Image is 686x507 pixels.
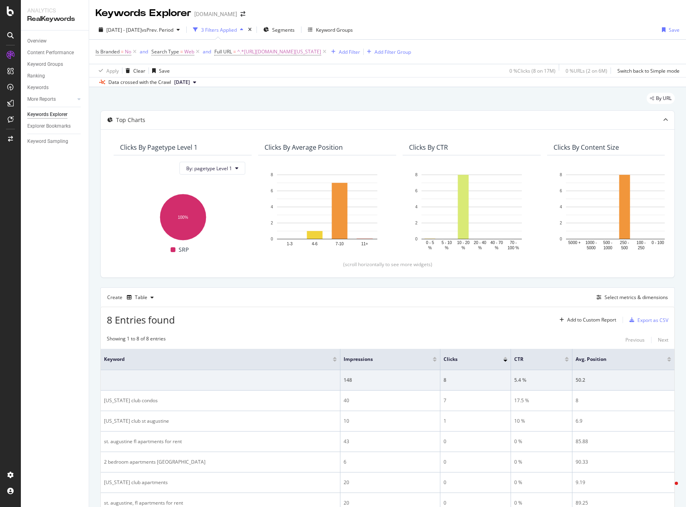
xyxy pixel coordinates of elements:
[201,26,237,33] div: 3 Filters Applied
[560,173,562,177] text: 8
[509,67,556,74] div: 0 % Clicks ( 8 on 17M )
[514,479,569,486] div: 0 %
[560,189,562,193] text: 6
[576,417,671,425] div: 6.9
[159,67,170,74] div: Save
[614,64,680,77] button: Switch back to Simple mode
[576,458,671,466] div: 90.33
[108,79,171,86] div: Data crossed with the Crawl
[603,240,613,245] text: 500 -
[444,479,507,486] div: 0
[178,215,188,220] text: 100%
[116,116,145,124] div: Top Charts
[576,397,671,404] div: 8
[271,189,273,193] text: 6
[104,479,337,486] div: [US_STATE] club apartments
[27,49,83,57] a: Content Performance
[27,122,71,130] div: Explorer Bookmarks
[110,261,665,268] div: (scroll horizontally to see more widgets)
[194,10,237,18] div: [DOMAIN_NAME]
[27,6,82,14] div: Analytics
[495,246,499,250] text: %
[27,110,67,119] div: Keywords Explorer
[620,240,629,245] text: 250 -
[567,318,616,322] div: Add to Custom Report
[135,295,147,300] div: Table
[96,23,183,36] button: [DATE] - [DATE]vsPrev. Period
[271,205,273,209] text: 4
[510,240,517,245] text: 70 -
[328,47,360,57] button: Add Filter
[104,499,337,507] div: st. augustine, fl apartments for rent
[625,336,645,343] div: Previous
[336,242,344,246] text: 7-10
[27,72,45,80] div: Ranking
[445,246,448,250] text: %
[566,67,607,74] div: 0 % URLs ( 2 on 6M )
[124,291,157,304] button: Table
[514,417,569,425] div: 10 %
[344,458,437,466] div: 6
[554,171,679,251] svg: A chart.
[659,23,680,36] button: Save
[344,377,437,384] div: 148
[140,48,148,55] button: and
[265,171,390,251] svg: A chart.
[658,336,668,343] div: Next
[409,171,534,251] svg: A chart.
[415,237,417,241] text: 0
[603,246,613,250] text: 1000
[96,48,120,55] span: Is Branded
[107,291,157,304] div: Create
[151,48,179,55] span: Search Type
[556,314,616,326] button: Add to Custom Report
[415,205,417,209] text: 4
[27,37,83,45] a: Overview
[514,356,553,363] span: CTR
[625,335,645,345] button: Previous
[287,242,293,246] text: 1-3
[271,173,273,177] text: 8
[444,417,507,425] div: 1
[179,245,189,255] span: SRP
[462,246,465,250] text: %
[444,377,507,384] div: 8
[576,356,655,363] span: Avg. Position
[669,26,680,33] div: Save
[106,26,142,33] span: [DATE] - [DATE]
[344,356,421,363] span: Impressions
[96,6,191,20] div: Keywords Explorer
[265,143,343,151] div: Clicks By Average Position
[233,48,236,55] span: =
[474,240,487,245] text: 20 - 40
[415,221,417,225] text: 2
[121,48,124,55] span: =
[142,26,173,33] span: vs Prev. Period
[104,397,337,404] div: [US_STATE] club condos
[560,205,562,209] text: 4
[637,317,668,324] div: Export as CSV
[186,165,232,172] span: By: pagetype Level 1
[125,46,131,57] span: No
[120,190,245,242] div: A chart.
[203,48,211,55] button: and
[174,79,190,86] span: 2025 Aug. 15th
[104,417,337,425] div: [US_STATE] club st augustine
[587,246,596,250] text: 5000
[444,499,507,507] div: 0
[586,240,597,245] text: 1000 -
[514,438,569,445] div: 0 %
[27,60,63,69] div: Keyword Groups
[514,377,569,384] div: 5.4 %
[514,397,569,404] div: 17.5 %
[27,14,82,24] div: RealKeywords
[339,49,360,55] div: Add Filter
[27,95,56,104] div: More Reports
[444,356,491,363] span: Clicks
[658,335,668,345] button: Next
[246,26,253,34] div: times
